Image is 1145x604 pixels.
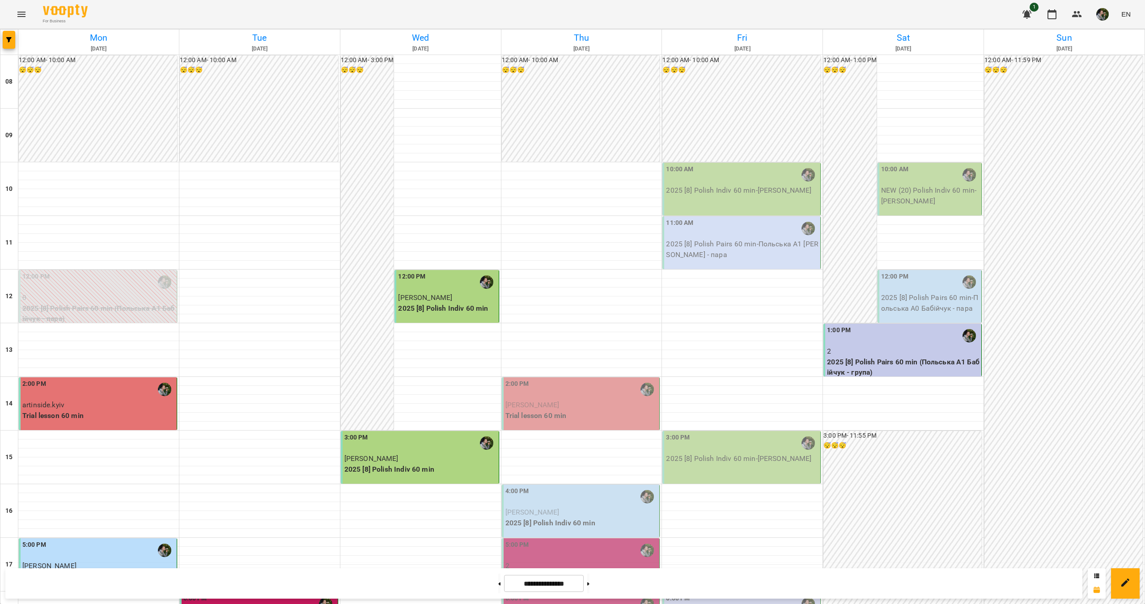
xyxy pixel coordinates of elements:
[398,272,425,282] label: 12:00 PM
[881,272,908,282] label: 12:00 PM
[22,540,46,550] label: 5:00 PM
[505,410,658,421] p: Trial lesson 60 min
[827,357,980,378] p: 2025 [8] Polish Pairs 60 min (Польська А1 Бабійчук - група)
[341,55,394,65] h6: 12:00 AM - 3:00 PM
[11,4,32,25] button: Menu
[180,55,338,65] h6: 12:00 AM - 10:00 AM
[180,65,338,75] h6: 😴😴😴
[342,31,500,45] h6: Wed
[22,272,50,282] label: 12:00 PM
[342,45,500,53] h6: [DATE]
[5,452,13,462] h6: 15
[662,65,821,75] h6: 😴😴😴
[985,45,1143,53] h6: [DATE]
[22,562,76,570] span: [PERSON_NAME]
[344,433,368,443] label: 3:00 PM
[20,45,178,53] h6: [DATE]
[985,31,1143,45] h6: Sun
[181,31,339,45] h6: Tue
[666,185,818,196] p: 2025 [8] Polish Indiv 60 min - [PERSON_NAME]
[640,383,654,396] img: Бабійчук Володимир Дмитрович (п)
[341,65,394,75] h6: 😴😴😴
[824,45,982,53] h6: [DATE]
[963,168,976,182] img: Бабійчук Володимир Дмитрович (п)
[801,436,815,450] img: Бабійчук Володимир Дмитрович (п)
[666,453,818,464] p: 2025 [8] Polish Indiv 60 min - [PERSON_NAME]
[663,31,821,45] h6: Fri
[640,544,654,557] img: Бабійчук Володимир Дмитрович (п)
[158,275,171,289] img: Бабійчук Володимир Дмитрович (п)
[22,292,175,303] p: 0
[824,31,982,45] h6: Sat
[823,55,877,65] h6: 12:00 AM - 1:00 PM
[666,433,690,443] label: 3:00 PM
[823,65,877,75] h6: 😴😴😴
[5,506,13,516] h6: 16
[5,184,13,194] h6: 10
[963,275,976,289] div: Бабійчук Володимир Дмитрович (п)
[963,329,976,342] img: Бабійчук Володимир Дмитрович (п)
[984,55,1143,65] h6: 12:00 AM - 11:59 PM
[666,218,693,228] label: 11:00 AM
[663,45,821,53] h6: [DATE]
[1121,9,1131,19] span: EN
[22,303,175,324] p: 2025 [8] Polish Pairs 60 min (Польська А1 Бабійчук - пара)
[22,379,46,389] label: 2:00 PM
[827,346,980,357] p: 2
[158,383,171,396] img: Бабійчук Володимир Дмитрович (п)
[505,508,560,516] span: [PERSON_NAME]
[19,65,177,75] h6: 😴😴😴
[640,490,654,503] img: Бабійчук Володимир Дмитрович (п)
[827,325,851,335] label: 1:00 PM
[43,18,88,24] span: For Business
[881,185,980,206] p: NEW (20) Polish Indiv 60 min - [PERSON_NAME]
[666,239,818,260] p: 2025 [8] Polish Pairs 60 min - Польська А1 [PERSON_NAME] - пара
[5,291,13,301] h6: 12
[398,303,496,314] p: 2025 [8] Polish Indiv 60 min
[505,379,529,389] label: 2:00 PM
[22,401,64,409] span: artinside.kyiv
[503,31,661,45] h6: Thu
[881,165,908,174] label: 10:00 AM
[5,238,13,248] h6: 11
[1118,6,1134,22] button: EN
[22,410,175,421] p: Trial lesson 60 min
[43,4,88,17] img: Voopty Logo
[19,55,177,65] h6: 12:00 AM - 10:00 AM
[480,275,493,289] img: Бабійчук Володимир Дмитрович (п)
[5,560,13,570] h6: 17
[480,436,493,450] img: Бабійчук Володимир Дмитрович (п)
[158,544,171,557] img: Бабійчук Володимир Дмитрович (п)
[801,168,815,182] div: Бабійчук Володимир Дмитрович (п)
[505,401,560,409] span: [PERSON_NAME]
[181,45,339,53] h6: [DATE]
[344,454,399,463] span: [PERSON_NAME]
[503,45,661,53] h6: [DATE]
[881,292,980,313] p: 2025 [8] Polish Pairs 60 min - Польська А0 Бабійчук - пара
[666,165,693,174] label: 10:00 AM
[801,222,815,235] img: Бабійчук Володимир Дмитрович (п)
[5,399,13,409] h6: 14
[398,293,452,302] span: [PERSON_NAME]
[344,464,497,475] p: 2025 [8] Polish Indiv 60 min
[505,561,658,571] p: 2
[5,77,13,87] h6: 08
[662,55,821,65] h6: 12:00 AM - 10:00 AM
[984,65,1143,75] h6: 😴😴😴
[823,431,982,441] h6: 3:00 PM - 11:55 PM
[20,31,178,45] h6: Mon
[5,345,13,355] h6: 13
[505,518,658,528] p: 2025 [8] Polish Indiv 60 min
[5,131,13,140] h6: 09
[505,486,529,496] label: 4:00 PM
[502,65,660,75] h6: 😴😴😴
